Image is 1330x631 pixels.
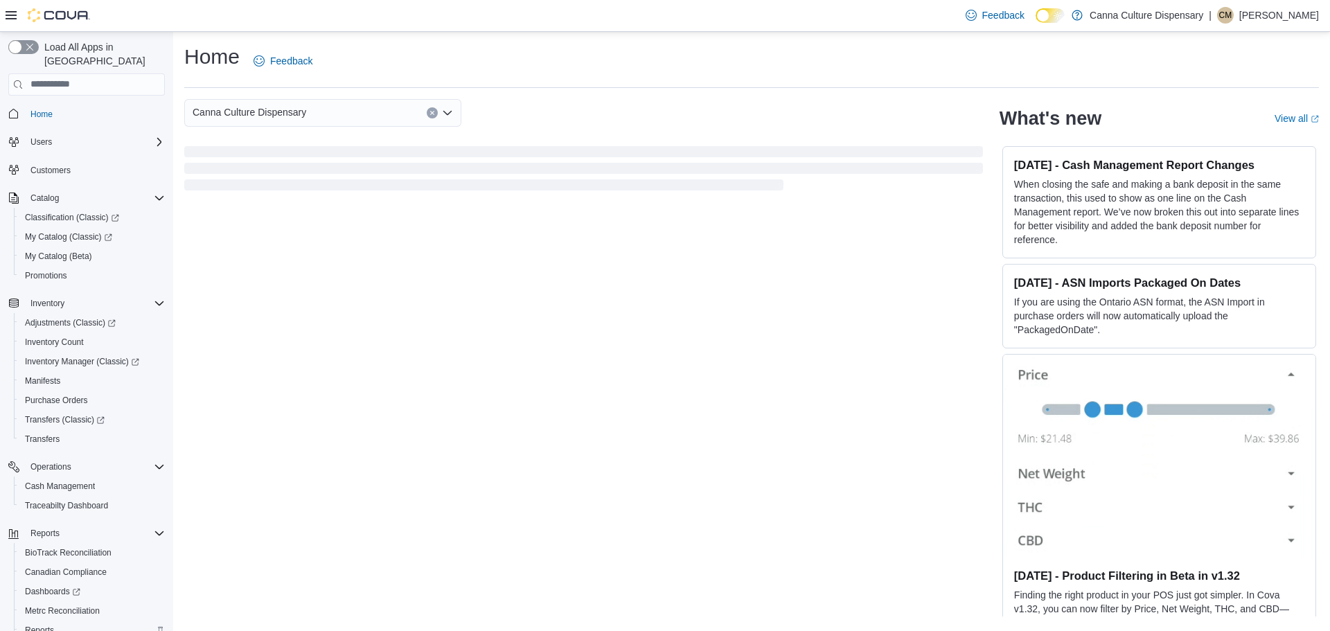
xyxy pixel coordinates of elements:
[19,229,165,245] span: My Catalog (Classic)
[1014,276,1304,290] h3: [DATE] - ASN Imports Packaged On Dates
[25,295,165,312] span: Inventory
[19,209,165,226] span: Classification (Classic)
[19,334,165,350] span: Inventory Count
[25,459,77,475] button: Operations
[25,317,116,328] span: Adjustments (Classic)
[25,337,84,348] span: Inventory Count
[25,231,112,242] span: My Catalog (Classic)
[25,525,65,542] button: Reports
[14,496,170,515] button: Traceabilty Dashboard
[1014,158,1304,172] h3: [DATE] - Cash Management Report Changes
[19,564,112,580] a: Canadian Compliance
[19,603,105,619] a: Metrc Reconciliation
[19,373,66,389] a: Manifests
[19,353,145,370] a: Inventory Manager (Classic)
[1000,107,1101,130] h2: What's new
[14,391,170,410] button: Purchase Orders
[25,547,112,558] span: BioTrack Reconciliation
[25,356,139,367] span: Inventory Manager (Classic)
[19,334,89,350] a: Inventory Count
[19,353,165,370] span: Inventory Manager (Classic)
[25,375,60,386] span: Manifests
[25,567,107,578] span: Canadian Compliance
[19,431,165,447] span: Transfers
[14,266,170,285] button: Promotions
[19,497,165,514] span: Traceabilty Dashboard
[1311,115,1319,123] svg: External link
[25,414,105,425] span: Transfers (Classic)
[14,352,170,371] a: Inventory Manager (Classic)
[427,107,438,118] button: Clear input
[25,525,165,542] span: Reports
[14,247,170,266] button: My Catalog (Beta)
[25,459,165,475] span: Operations
[25,270,67,281] span: Promotions
[30,528,60,539] span: Reports
[1209,7,1212,24] p: |
[19,544,117,561] a: BioTrack Reconciliation
[25,251,92,262] span: My Catalog (Beta)
[30,136,52,148] span: Users
[1217,7,1234,24] div: Connor Macdonald
[25,481,95,492] span: Cash Management
[184,149,983,193] span: Loading
[248,47,318,75] a: Feedback
[30,298,64,309] span: Inventory
[1014,569,1304,583] h3: [DATE] - Product Filtering in Beta in v1.32
[25,212,119,223] span: Classification (Classic)
[19,583,86,600] a: Dashboards
[3,132,170,152] button: Users
[25,190,165,206] span: Catalog
[3,188,170,208] button: Catalog
[14,601,170,621] button: Metrc Reconciliation
[30,109,53,120] span: Home
[25,395,88,406] span: Purchase Orders
[14,313,170,332] a: Adjustments (Classic)
[39,40,165,68] span: Load All Apps in [GEOGRAPHIC_DATA]
[25,500,108,511] span: Traceabilty Dashboard
[19,267,73,284] a: Promotions
[30,193,59,204] span: Catalog
[3,524,170,543] button: Reports
[19,603,165,619] span: Metrc Reconciliation
[3,457,170,477] button: Operations
[19,544,165,561] span: BioTrack Reconciliation
[3,294,170,313] button: Inventory
[14,227,170,247] a: My Catalog (Classic)
[19,209,125,226] a: Classification (Classic)
[1036,8,1065,23] input: Dark Mode
[19,392,94,409] a: Purchase Orders
[19,229,118,245] a: My Catalog (Classic)
[19,392,165,409] span: Purchase Orders
[14,562,170,582] button: Canadian Compliance
[30,165,71,176] span: Customers
[442,107,453,118] button: Open list of options
[25,434,60,445] span: Transfers
[14,332,170,352] button: Inventory Count
[1239,7,1319,24] p: [PERSON_NAME]
[25,190,64,206] button: Catalog
[19,411,110,428] a: Transfers (Classic)
[14,477,170,496] button: Cash Management
[25,605,100,616] span: Metrc Reconciliation
[30,461,71,472] span: Operations
[1219,7,1232,24] span: CM
[19,497,114,514] a: Traceabilty Dashboard
[19,248,98,265] a: My Catalog (Beta)
[1275,113,1319,124] a: View allExternal link
[25,134,165,150] span: Users
[1014,295,1304,337] p: If you are using the Ontario ASN format, the ASN Import in purchase orders will now automatically...
[14,208,170,227] a: Classification (Classic)
[184,43,240,71] h1: Home
[3,160,170,180] button: Customers
[1090,7,1203,24] p: Canna Culture Dispensary
[19,564,165,580] span: Canadian Compliance
[19,314,121,331] a: Adjustments (Classic)
[19,431,65,447] a: Transfers
[25,106,58,123] a: Home
[14,543,170,562] button: BioTrack Reconciliation
[193,104,306,121] span: Canna Culture Dispensary
[25,105,165,123] span: Home
[3,104,170,124] button: Home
